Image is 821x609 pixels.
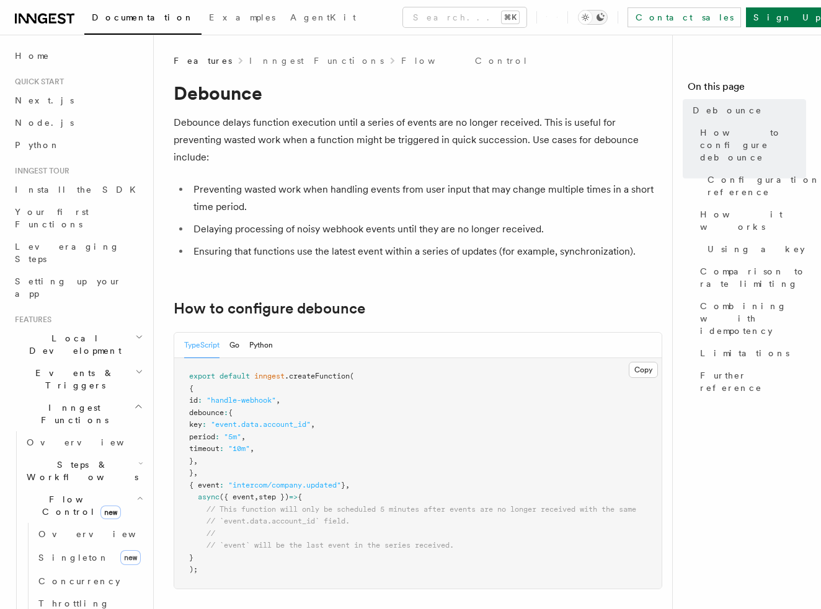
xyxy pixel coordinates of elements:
[10,397,146,431] button: Inngest Functions
[206,505,636,514] span: // This function will only be scheduled 5 minutes after events are no longer received with the same
[22,431,146,453] a: Overview
[22,453,146,488] button: Steps & Workflows
[249,55,384,67] a: Inngest Functions
[578,10,608,25] button: Toggle dark mode
[502,11,519,24] kbd: ⌘K
[249,333,273,358] button: Python
[290,12,356,22] span: AgentKit
[10,45,146,67] a: Home
[401,55,528,67] a: Flow Control
[190,221,662,238] li: Delaying processing of noisy webhook events until they are no longer received.
[211,420,311,429] span: "event.data.account_id"
[10,112,146,134] a: Node.js
[708,243,805,255] span: Using a key
[695,121,806,169] a: How to configure debounce
[10,270,146,305] a: Setting up your app
[403,7,526,27] button: Search...⌘K
[628,7,741,27] a: Contact sales
[220,444,224,453] span: :
[10,327,146,362] button: Local Development
[695,295,806,342] a: Combining with idempotency
[10,166,69,176] span: Inngest tour
[688,79,806,99] h4: On this page
[22,488,146,523] button: Flow Controlnew
[220,372,250,380] span: default
[10,134,146,156] a: Python
[229,333,239,358] button: Go
[700,369,806,394] span: Further reference
[700,347,789,359] span: Limitations
[206,396,276,405] span: "handle-webhook"
[27,437,154,447] span: Overview
[38,553,109,563] span: Singleton
[241,432,246,441] span: ,
[198,493,220,501] span: async
[629,362,658,378] button: Copy
[10,89,146,112] a: Next.js
[33,545,146,570] a: Singletonnew
[700,300,806,337] span: Combining with idempotency
[189,408,224,417] span: debounce
[33,570,146,592] a: Concurrency
[283,4,363,33] a: AgentKit
[10,77,64,87] span: Quick start
[695,203,806,238] a: How it works
[15,118,74,128] span: Node.js
[700,265,806,290] span: Comparison to rate limiting
[695,260,806,295] a: Comparison to rate limiting
[15,207,89,229] span: Your first Functions
[174,300,365,317] a: How to configure debounce
[311,420,315,429] span: ,
[193,468,198,477] span: ,
[259,493,289,501] span: step })
[703,169,806,203] a: Configuration reference
[220,493,254,501] span: ({ event
[189,384,193,393] span: {
[22,458,138,483] span: Steps & Workflows
[92,12,194,22] span: Documentation
[120,550,141,565] span: new
[254,493,259,501] span: ,
[33,523,146,545] a: Overview
[189,432,215,441] span: period
[22,493,136,518] span: Flow Control
[220,481,224,489] span: :
[15,276,122,299] span: Setting up your app
[10,235,146,270] a: Leveraging Steps
[228,481,341,489] span: "intercom/company.updated"
[189,396,198,405] span: id
[695,342,806,364] a: Limitations
[189,420,202,429] span: key
[209,12,275,22] span: Examples
[189,481,220,489] span: { event
[84,4,202,35] a: Documentation
[10,401,134,426] span: Inngest Functions
[695,364,806,399] a: Further reference
[350,372,354,380] span: (
[100,506,121,519] span: new
[15,185,143,195] span: Install the SDK
[285,372,350,380] span: .createFunction
[224,432,241,441] span: "5m"
[198,396,202,405] span: :
[10,367,135,392] span: Events & Triggers
[289,493,298,501] span: =>
[298,493,302,501] span: {
[10,315,51,325] span: Features
[228,408,233,417] span: {
[15,95,74,105] span: Next.js
[206,517,350,525] span: // `event.data.account_id` field.
[38,598,110,608] span: Throttling
[206,529,215,538] span: //
[184,333,220,358] button: TypeScript
[189,444,220,453] span: timeout
[189,372,215,380] span: export
[189,553,193,562] span: }
[15,140,60,150] span: Python
[174,55,232,67] span: Features
[193,457,198,465] span: ,
[15,242,120,264] span: Leveraging Steps
[250,444,254,453] span: ,
[202,4,283,33] a: Examples
[693,104,762,116] span: Debounce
